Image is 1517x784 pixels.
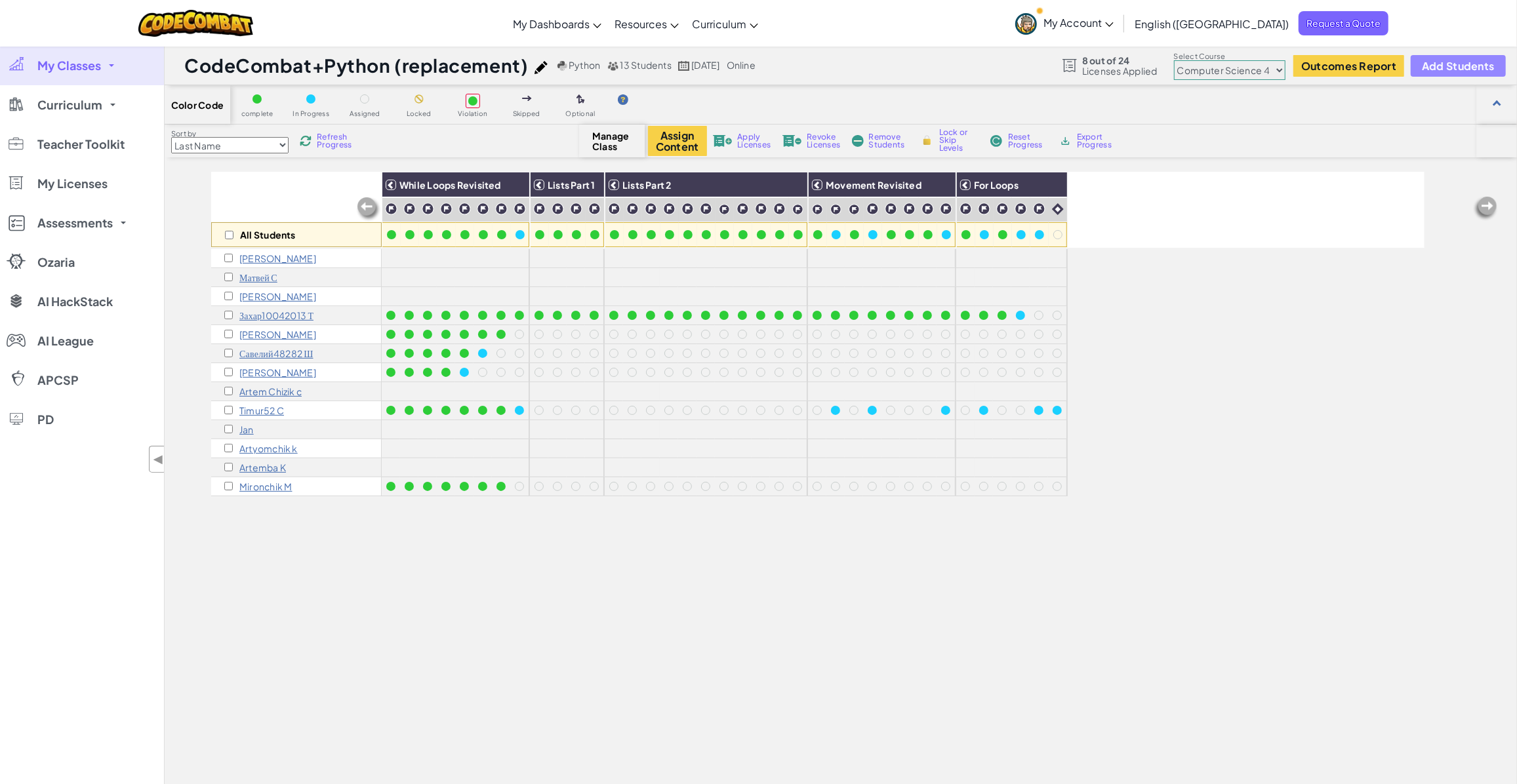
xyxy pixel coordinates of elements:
[293,110,329,117] span: In Progress
[1422,60,1494,71] span: Add Students
[399,179,501,191] span: While Loops Revisited
[1082,66,1158,76] span: Licenses Applied
[807,133,840,149] span: Revoke Licenses
[920,134,934,146] img: IconLock.svg
[458,203,471,215] img: IconChallengeLevel.svg
[495,203,508,215] img: IconChallengeLevel.svg
[458,110,487,117] span: Violation
[317,133,357,149] span: Refresh Progress
[1008,133,1047,149] span: Reset Progress
[513,17,590,31] span: My Dashboards
[506,6,608,41] a: My Dashboards
[849,204,860,215] img: IconChallengeLevel.svg
[355,196,382,222] img: Arrow_Left_Inactive.png
[1059,135,1072,147] img: IconArchive.svg
[1015,203,1027,215] img: IconChallengeLevel.svg
[921,203,934,215] img: IconChallengeLevel.svg
[615,17,667,31] span: Resources
[239,329,316,340] p: Кирилл Фомичев
[1293,55,1404,77] button: Outcomes Report
[239,253,316,264] p: Роман П
[422,203,434,215] img: IconChallengeLevel.svg
[812,204,823,215] img: IconChallengeLevel.svg
[535,61,548,74] img: iconPencil.svg
[385,203,397,215] img: IconChallengeLevel.svg
[939,128,978,152] span: Lock or Skip Levels
[171,100,224,110] span: Color Code
[626,203,639,215] img: IconChallengeLevel.svg
[37,60,101,71] span: My Classes
[990,135,1003,147] img: IconReset.svg
[1135,17,1289,31] span: English ([GEOGRAPHIC_DATA])
[522,96,532,101] img: IconSkippedLevel.svg
[608,203,620,215] img: IconChallengeLevel.svg
[996,203,1009,215] img: IconChallengeLevel.svg
[239,272,277,283] p: Матвей С
[239,291,316,302] p: Светлана
[300,135,312,147] img: IconReload.svg
[1052,203,1064,215] img: IconIntro.svg
[1472,195,1499,222] img: Arrow_Left_Inactive.png
[960,203,972,215] img: IconChallengeLevel.svg
[1174,51,1285,62] label: Select Course
[737,203,749,215] img: IconChallengeLevel.svg
[548,179,596,191] span: Lists Part 1
[513,110,540,117] span: Skipped
[37,296,113,307] span: AI HackStack
[974,179,1019,191] span: For Loops
[607,61,619,71] img: MultipleUsers.png
[737,133,771,149] span: Apply Licenses
[37,138,125,150] span: Teacher Toolkit
[37,99,102,111] span: Curriculum
[620,59,672,71] span: 13 Students
[773,203,786,215] img: IconChallengeLevel.svg
[239,348,314,359] p: Савелий48282 Ш
[570,203,582,215] img: IconChallengeLevel.svg
[1033,203,1045,215] img: IconChallengeLevel.svg
[869,133,908,149] span: Remove Students
[826,179,921,191] span: Movement Revisited
[1299,11,1388,35] a: Request a Quote
[618,94,628,105] img: IconHint.svg
[576,94,585,105] img: IconOptionalLevel.svg
[239,405,284,416] p: Timur52 C
[713,135,733,147] img: IconLicenseApply.svg
[239,462,286,473] p: Artemba K
[403,203,416,215] img: IconChallengeLevel.svg
[691,59,719,71] span: [DATE]
[830,204,841,215] img: IconChallengeLevel.svg
[1009,3,1120,44] a: My Account
[239,386,302,397] p: Artem Chizik c
[37,178,108,189] span: My Licenses
[592,130,631,151] span: Manage Class
[1128,6,1295,41] a: English ([GEOGRAPHIC_DATA])
[566,110,596,117] span: Optional
[903,203,916,215] img: IconChallengeLevel.svg
[852,135,864,147] img: IconRemoveStudents.svg
[645,203,657,215] img: IconChallengeLevel.svg
[138,10,253,37] img: CodeCombat logo
[1077,133,1117,149] span: Export Progress
[792,204,803,215] img: IconChallengeLevel.svg
[557,61,567,71] img: python.png
[608,6,685,41] a: Resources
[37,335,94,347] span: AI League
[569,59,600,71] span: Python
[685,6,765,41] a: Curriculum
[239,424,254,435] p: Jan
[678,61,690,71] img: calendar.svg
[866,203,879,215] img: IconChallengeLevel.svg
[440,203,453,215] img: IconChallengeLevel.svg
[1043,16,1114,29] span: My Account
[782,135,802,147] img: IconLicenseRevoke.svg
[727,60,756,71] div: online
[700,203,712,215] img: IconChallengeLevel.svg
[533,203,546,215] img: IconChallengeLevel.svg
[153,450,164,469] span: ◀
[681,203,694,215] img: IconChallengeLevel.svg
[648,126,707,156] button: Assign Content
[978,203,990,215] img: IconChallengeLevel.svg
[240,229,296,240] p: All Students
